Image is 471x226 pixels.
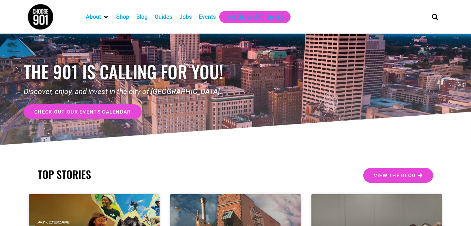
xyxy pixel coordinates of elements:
[24,61,235,82] h1: the 901 is calling for you!
[24,104,142,119] a: check out our events calendar
[155,13,172,21] a: Guides
[179,13,192,21] a: Jobs
[363,168,433,183] a: View the Blog
[429,11,441,23] div: Search
[86,13,101,21] a: About
[116,13,129,21] a: Shop
[38,168,232,181] h2: TOP STORIES
[199,13,216,21] a: Events
[374,173,416,178] span: View the Blog
[34,109,131,114] span: check out our events calendar
[226,13,284,21] a: Get Choose901 Emails
[82,11,420,23] nav: Main nav
[82,11,113,23] div: About
[136,13,148,21] a: Blog
[24,86,235,98] p: Discover, enjoy, and invest in the city of [GEOGRAPHIC_DATA].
